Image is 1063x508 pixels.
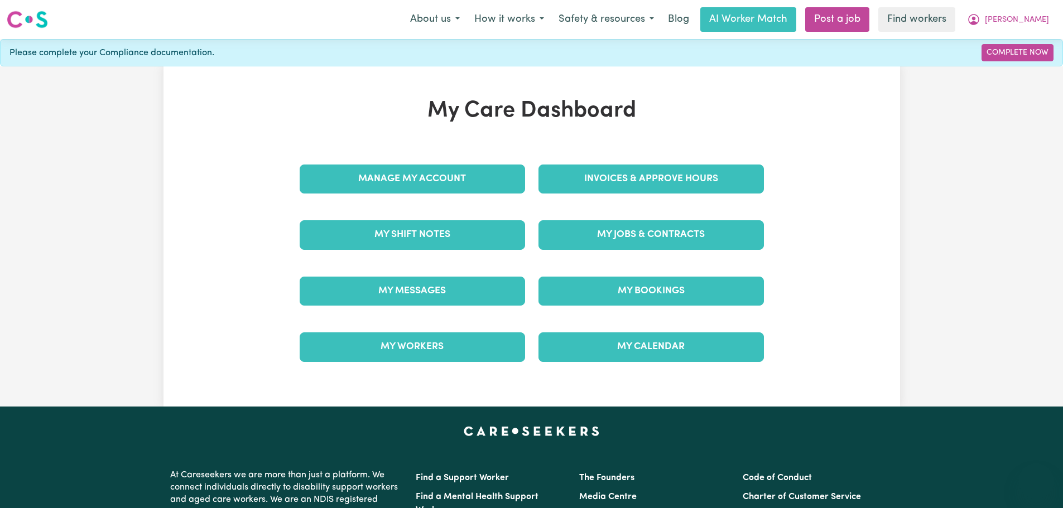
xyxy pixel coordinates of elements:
[579,492,637,501] a: Media Centre
[661,7,696,32] a: Blog
[538,220,764,249] a: My Jobs & Contracts
[403,8,467,31] button: About us
[805,7,869,32] a: Post a job
[551,8,661,31] button: Safety & resources
[300,277,525,306] a: My Messages
[300,220,525,249] a: My Shift Notes
[1018,463,1054,499] iframe: Button to launch messaging window
[743,473,812,482] a: Code of Conduct
[300,165,525,193] a: Manage My Account
[464,427,599,436] a: Careseekers home page
[538,165,764,193] a: Invoices & Approve Hours
[538,277,764,306] a: My Bookings
[9,46,214,60] span: Please complete your Compliance documentation.
[538,332,764,361] a: My Calendar
[579,473,634,482] a: The Founders
[293,98,771,124] h1: My Care Dashboard
[7,9,48,30] img: Careseekers logo
[300,332,525,361] a: My Workers
[467,8,551,31] button: How it works
[985,14,1049,26] span: [PERSON_NAME]
[7,7,48,32] a: Careseekers logo
[700,7,796,32] a: AI Worker Match
[416,473,509,482] a: Find a Support Worker
[982,44,1054,61] a: Complete Now
[743,492,861,501] a: Charter of Customer Service
[878,7,955,32] a: Find workers
[960,8,1056,31] button: My Account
